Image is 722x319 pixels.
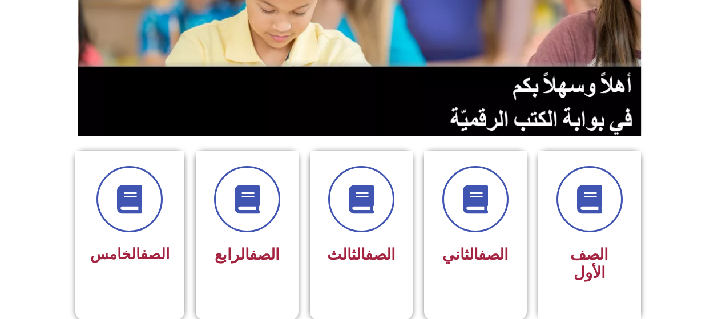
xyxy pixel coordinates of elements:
[570,245,608,282] span: الصف الأول
[249,245,280,264] a: الصف
[365,245,396,264] a: الصف
[90,245,170,263] span: الخامس
[215,245,280,264] span: الرابع
[140,245,170,263] a: الصف
[478,245,509,264] a: الصف
[327,245,396,264] span: الثالث
[442,245,509,264] span: الثاني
